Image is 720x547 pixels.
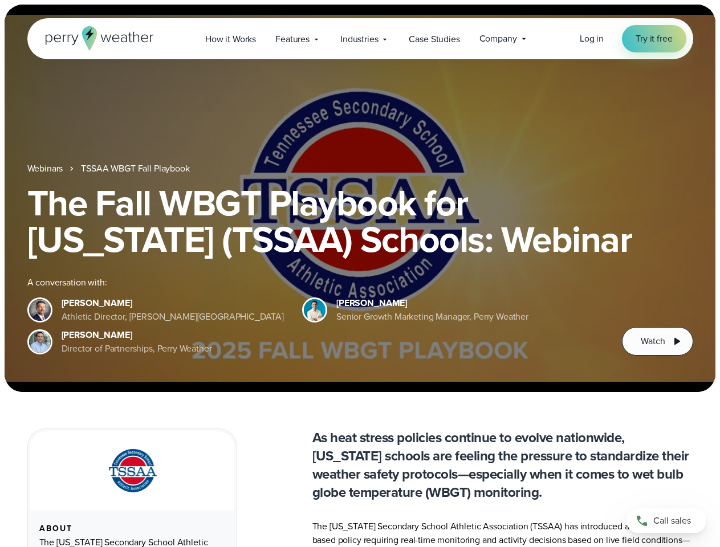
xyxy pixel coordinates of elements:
[340,32,378,46] span: Industries
[27,185,693,258] h1: The Fall WBGT Playbook for [US_STATE] (TSSAA) Schools: Webinar
[627,508,706,533] a: Call sales
[336,310,528,324] div: Senior Growth Marketing Manager, Perry Weather
[94,445,170,497] img: TSSAA-Tennessee-Secondary-School-Athletic-Association.svg
[653,514,691,528] span: Call sales
[399,27,469,51] a: Case Studies
[205,32,256,46] span: How it Works
[622,25,686,52] a: Try it free
[580,32,604,45] span: Log in
[312,428,693,501] p: As heat stress policies continue to evolve nationwide, [US_STATE] schools are feeling the pressur...
[62,342,212,356] div: Director of Partnerships, Perry Weather
[479,32,517,46] span: Company
[27,276,604,289] div: A conversation with:
[304,299,326,321] img: Spencer Patton, Perry Weather
[29,331,51,353] img: Jeff Wood
[636,32,672,46] span: Try it free
[62,310,284,324] div: Athletic Director, [PERSON_NAME][GEOGRAPHIC_DATA]
[336,296,528,310] div: [PERSON_NAME]
[409,32,459,46] span: Case Studies
[27,162,693,175] nav: Breadcrumb
[27,162,63,175] a: Webinars
[62,328,212,342] div: [PERSON_NAME]
[622,327,693,356] button: Watch
[62,296,284,310] div: [PERSON_NAME]
[81,162,189,175] a: TSSAA WBGT Fall Playbook
[641,334,665,348] span: Watch
[580,32,604,46] a: Log in
[29,299,51,321] img: Brian Wyatt
[39,524,225,533] div: About
[196,27,266,51] a: How it Works
[275,32,310,46] span: Features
